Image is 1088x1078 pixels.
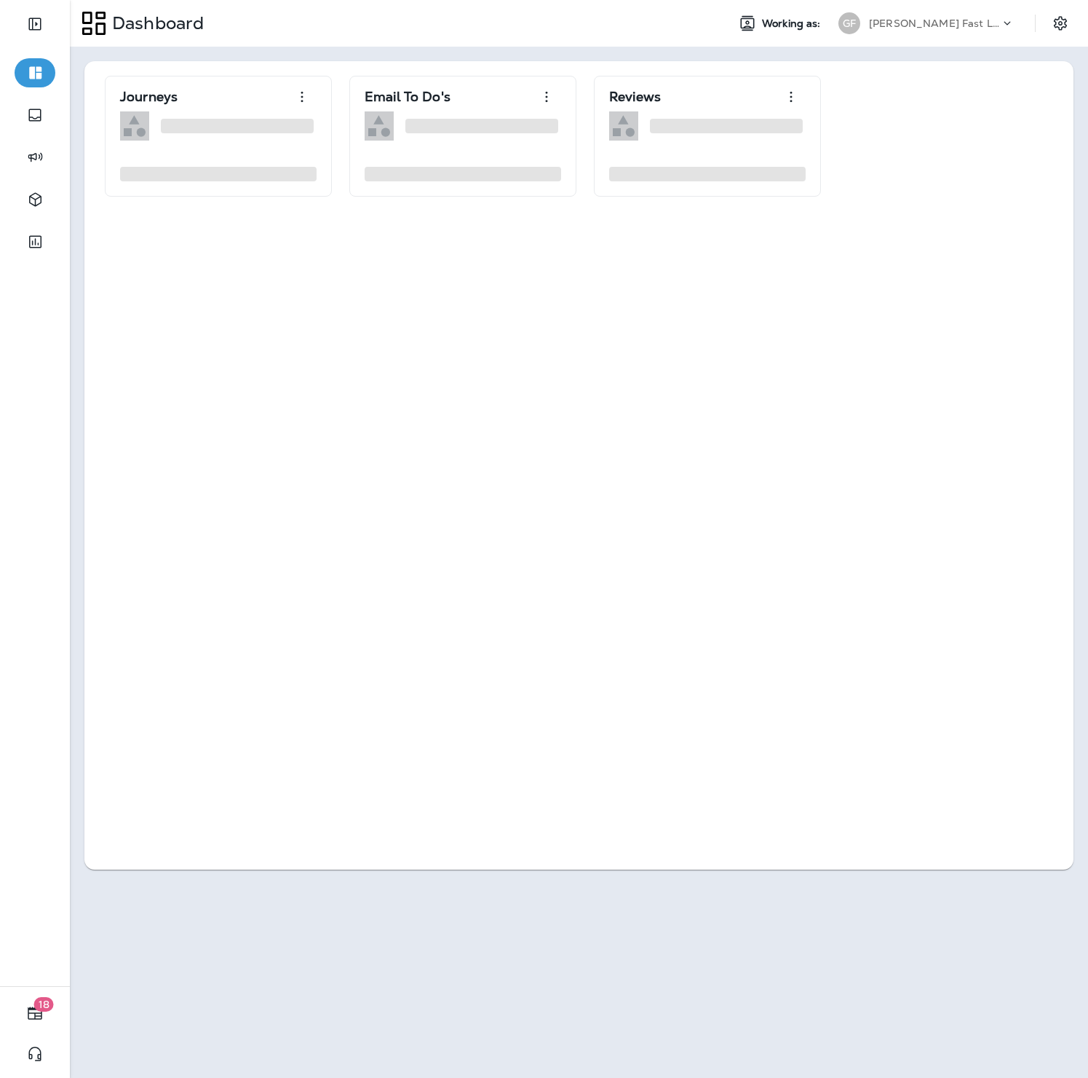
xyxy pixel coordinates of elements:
[120,90,178,104] p: Journeys
[106,12,204,34] p: Dashboard
[15,999,55,1028] button: 18
[762,17,824,30] span: Working as:
[15,9,55,39] button: Expand Sidebar
[34,997,54,1012] span: 18
[869,17,1000,29] p: [PERSON_NAME] Fast Lube dba [PERSON_NAME]
[365,90,450,104] p: Email To Do's
[838,12,860,34] div: GF
[609,90,661,104] p: Reviews
[1047,10,1073,36] button: Settings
